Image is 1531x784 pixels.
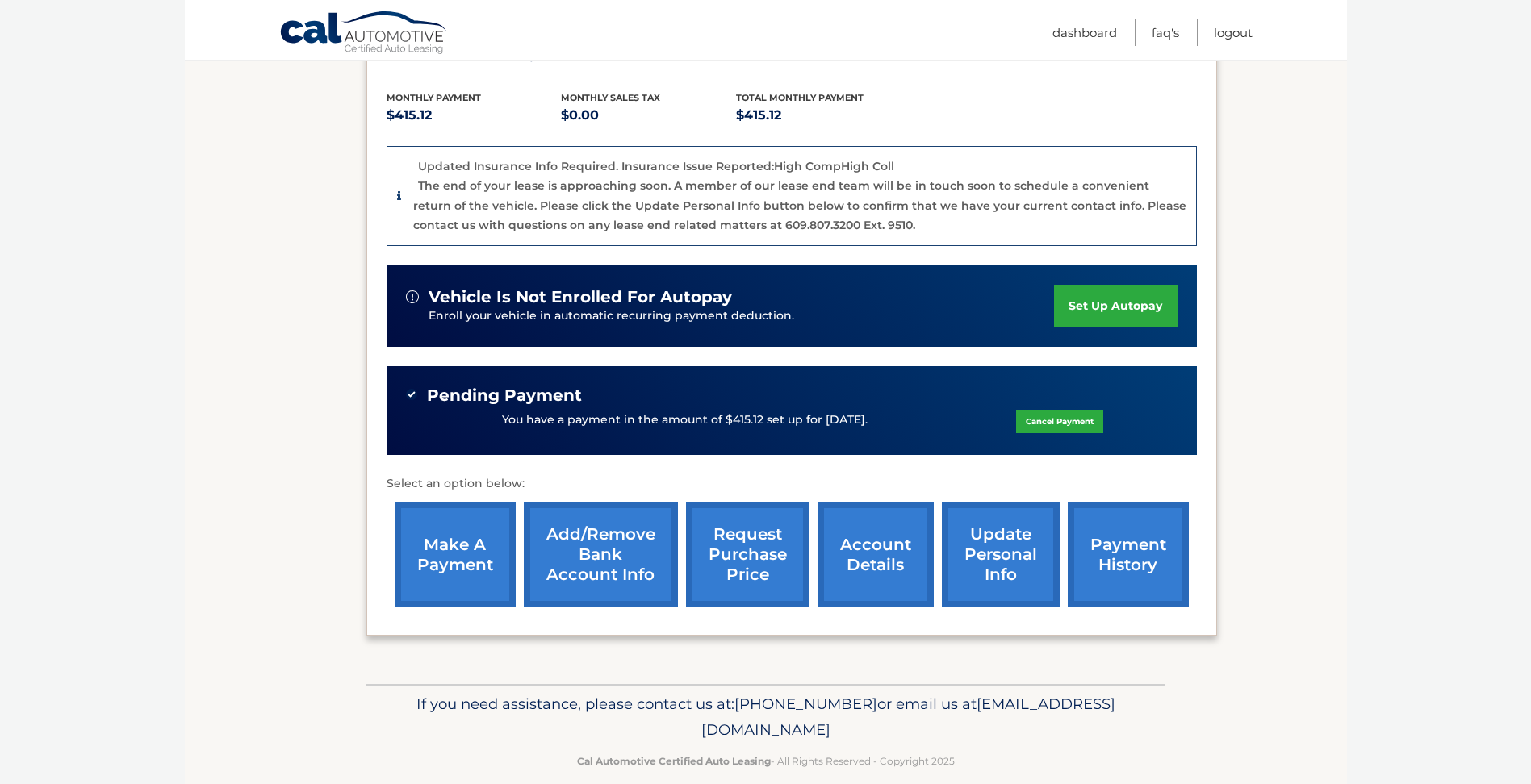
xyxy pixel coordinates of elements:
[1054,285,1177,327] a: set up autopay
[429,307,1055,325] p: Enroll your vehicle in automatic recurring payment deduction.
[1016,410,1103,433] a: Cancel Payment
[561,92,660,103] span: Monthly sales Tax
[413,178,1186,232] p: The end of your lease is approaching soon. A member of our lease end team will be in touch soon t...
[701,694,1115,739] span: [EMAIL_ADDRESS][DOMAIN_NAME]
[1214,19,1253,46] a: Logout
[1152,19,1179,46] a: FAQ's
[377,691,1155,743] p: If you need assistance, please contact us at: or email us at
[387,92,481,103] span: Monthly Payment
[387,104,562,127] p: $415.12
[502,411,868,429] p: You have a payment in the amount of $415.12 set up for [DATE].
[406,290,419,303] img: alert-white.svg
[1052,19,1117,46] a: Dashboard
[736,104,911,127] p: $415.12
[942,502,1060,607] a: update personal info
[524,502,678,607] a: Add/Remove bank account info
[279,10,449,57] a: Cal Automotive
[1068,502,1189,607] a: payment history
[427,386,582,406] span: Pending Payment
[418,159,894,173] p: Updated Insurance Info Required. Insurance Issue Reported:High CompHigh Coll
[429,287,732,307] span: vehicle is not enrolled for autopay
[377,753,1155,769] p: - All Rights Reserved - Copyright 2025
[818,502,934,607] a: account details
[736,92,864,103] span: Total Monthly Payment
[395,502,516,607] a: make a payment
[406,389,417,400] img: check-green.svg
[577,755,771,767] strong: Cal Automotive Certified Auto Leasing
[387,474,1197,494] p: Select an option below:
[561,104,736,127] p: $0.00
[734,694,877,713] span: [PHONE_NUMBER]
[686,502,809,607] a: request purchase price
